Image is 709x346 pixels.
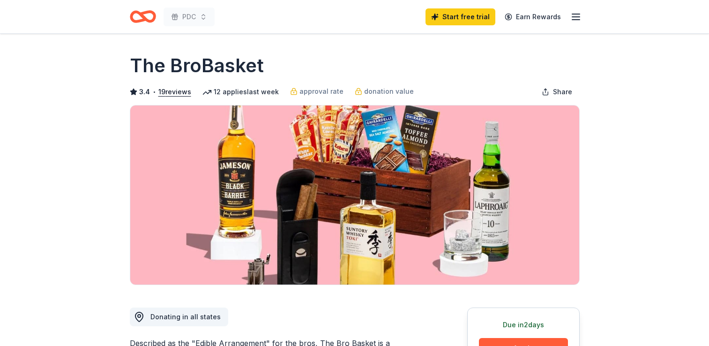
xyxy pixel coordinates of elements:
button: PDC [164,8,215,26]
span: • [152,88,156,96]
button: Share [534,83,580,101]
div: Due in 2 days [479,319,568,331]
span: Donating in all states [150,313,221,321]
div: 12 applies last week [202,86,279,98]
span: PDC [182,11,196,23]
a: approval rate [290,86,343,97]
span: Share [553,86,572,98]
a: Home [130,6,156,28]
span: 3.4 [139,86,150,98]
a: donation value [355,86,414,97]
span: donation value [364,86,414,97]
span: approval rate [299,86,343,97]
img: Image for The BroBasket [130,105,579,285]
h1: The BroBasket [130,53,264,79]
a: Start free trial [425,8,495,25]
button: 19reviews [158,86,191,98]
a: Earn Rewards [499,8,567,25]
